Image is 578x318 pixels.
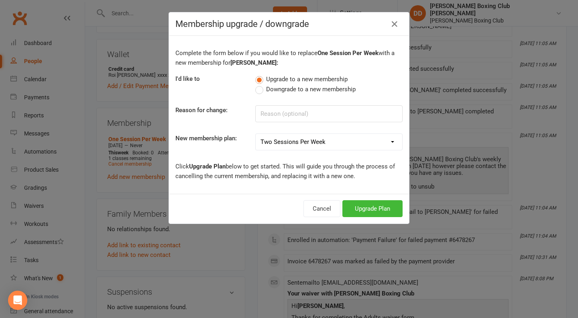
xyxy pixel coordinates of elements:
p: Complete the form below if you would like to replace with a new membership for [175,48,403,68]
label: Reason for change: [175,105,228,115]
h4: Membership upgrade / downgrade [175,19,403,29]
b: Upgrade Plan [189,163,226,170]
button: Close [388,18,401,31]
label: New membership plan: [175,133,237,143]
div: Open Intercom Messenger [8,291,27,310]
b: One Session Per Week [317,49,379,57]
label: I'd like to [175,74,200,84]
span: Downgrade to a new membership [266,84,356,93]
button: Cancel [303,200,340,217]
button: Upgrade Plan [342,200,403,217]
b: [PERSON_NAME]: [230,59,278,66]
span: Upgrade to a new membership [266,74,348,83]
p: Click below to get started. This will guide you through the process of cancelling the current mem... [175,162,403,181]
input: Reason (optional) [255,105,403,122]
